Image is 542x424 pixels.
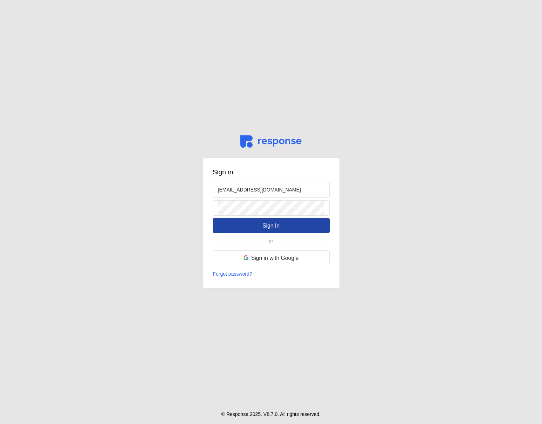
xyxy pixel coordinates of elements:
img: svg%3e [240,135,302,148]
button: Sign in with Google [213,250,330,265]
button: Sign In [213,218,330,233]
p: Sign In [262,221,280,230]
p: Forgot password? [213,270,252,278]
input: Email [218,182,324,197]
p: © Response, 2025 . V 8.7.0 . All rights reserved. [221,411,321,418]
p: Sign in with Google [251,254,299,262]
img: svg%3e [243,255,248,260]
p: or [269,238,273,245]
button: Forgot password? [213,270,253,278]
h3: Sign in [213,168,330,177]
